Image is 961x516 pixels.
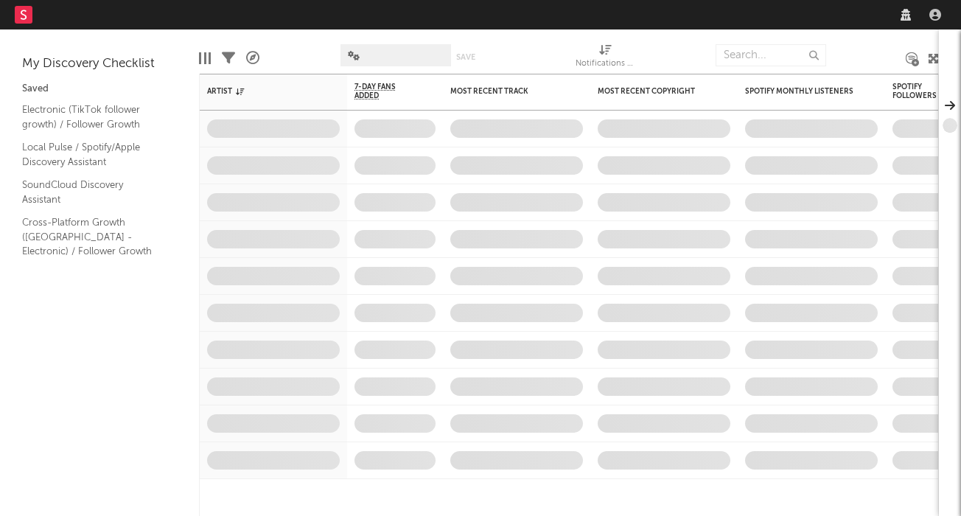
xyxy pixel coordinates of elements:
div: Filters [222,37,235,80]
div: Artist [207,87,318,96]
input: Search... [716,44,826,66]
div: Saved [22,80,177,98]
a: Local Pulse / Spotify/Apple Discovery Assistant [22,139,162,170]
a: SoundCloud Discovery Assistant [22,177,162,207]
div: Notifications (Artist) [576,55,635,73]
div: My Discovery Checklist [22,55,177,73]
a: Electronic (TikTok follower growth) / Follower Growth [22,102,162,132]
div: Most Recent Track [450,87,561,96]
a: Cross-Platform Growth ([GEOGRAPHIC_DATA] - Electronic) / Follower Growth [22,215,162,259]
div: Spotify Followers [892,83,944,100]
div: A&R Pipeline [246,37,259,80]
span: 7-Day Fans Added [354,83,413,100]
button: Save [456,53,475,61]
div: Notifications (Artist) [576,37,635,80]
div: Most Recent Copyright [598,87,708,96]
div: Spotify Monthly Listeners [745,87,856,96]
div: Edit Columns [199,37,211,80]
